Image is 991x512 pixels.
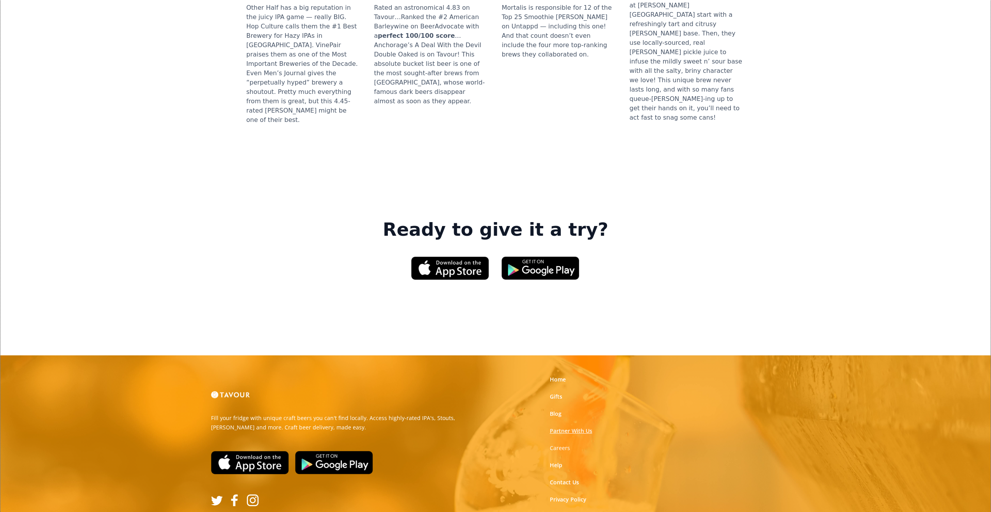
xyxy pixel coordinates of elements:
[211,413,490,432] p: Fill your fridge with unique craft beers you can't find locally. Access highly-rated IPA's, Stout...
[550,427,592,435] a: Partner With Us
[550,410,562,418] a: Blog
[550,376,566,383] a: Home
[550,444,570,452] strong: Careers
[378,32,455,39] strong: perfect 100/100 score
[550,393,562,401] a: Gifts
[550,496,586,503] a: Privacy Policy
[550,478,579,486] a: Contact Us
[550,444,570,452] a: Careers
[383,219,608,241] strong: Ready to give it a try?
[550,461,562,469] a: Help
